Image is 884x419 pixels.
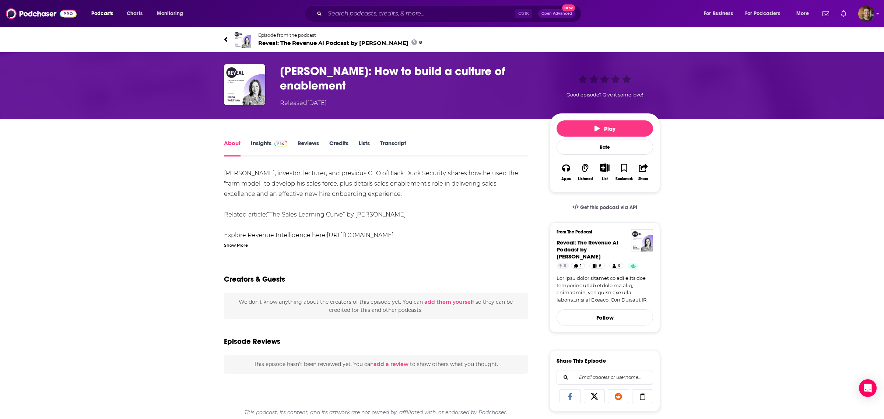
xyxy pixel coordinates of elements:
img: Reveal: The Revenue AI Podcast by Gong [234,31,251,48]
div: Share [638,177,648,181]
span: 8 [419,41,422,44]
a: Reveal: The Revenue AI Podcast by Gong [557,239,618,260]
img: Reveal: The Revenue AI Podcast by Gong [631,229,653,251]
a: Black Duck Security [388,170,445,177]
span: 1 [580,263,582,270]
a: 6 [609,263,623,269]
span: Episode from the podcast [258,32,422,38]
img: User Profile [858,6,874,22]
span: Open Advanced [541,12,572,15]
button: open menu [86,8,123,20]
a: Transcript [380,140,406,156]
span: Charts [127,8,143,19]
a: 1 [571,263,585,269]
a: 8 [557,263,569,269]
a: Share on X/Twitter [584,389,605,403]
a: Charts [122,8,147,20]
span: We don't know anything about the creators of this episode yet . You can so they can be credited f... [239,299,513,313]
a: 8 [589,263,605,269]
a: Credits [329,140,348,156]
a: Lists [359,140,370,156]
input: Search podcasts, credits, & more... [325,8,515,20]
div: Released [DATE] [280,99,327,108]
a: InsightsPodchaser Pro [251,140,287,156]
a: Copy Link [632,389,653,403]
span: For Podcasters [745,8,780,19]
div: Rate [557,140,653,155]
span: More [796,8,809,19]
span: Reveal: The Revenue AI Podcast by [PERSON_NAME] [557,239,618,260]
a: Reviews [298,140,319,156]
button: open menu [791,8,818,20]
div: Bookmark [615,177,633,181]
span: Get this podcast via API [580,204,637,211]
button: Show More Button [597,163,612,172]
button: add them yourself [424,299,474,305]
button: Open AdvancedNew [538,9,575,18]
button: open menu [152,8,193,20]
h3: From The Podcast [557,229,647,235]
a: [PERSON_NAME] [224,170,275,177]
span: 6 [618,263,620,270]
div: List [602,176,608,181]
h1: Lou Shipley: How to build a culture of enablement [280,64,538,93]
button: Bookmark [614,159,634,186]
h3: Share This Episode [557,357,606,364]
a: Share on Facebook [559,389,581,403]
h2: Creators & Guests [224,275,285,284]
button: open menu [740,8,791,20]
button: Show profile menu [858,6,874,22]
img: Podchaser Pro [274,141,287,147]
span: For Business [704,8,733,19]
img: Lou Shipley: How to build a culture of enablement [224,64,265,105]
input: Email address or username... [563,370,647,384]
span: New [562,4,575,11]
a: Show notifications dropdown [838,7,849,20]
span: Podcasts [91,8,113,19]
div: Search podcasts, credits, & more... [312,5,589,22]
div: , investor, lecturer, and previous CEO of , shares how he used the "farm model" to develop his sa... [224,168,528,240]
span: Play [594,125,615,132]
button: add a review [373,360,408,368]
span: This episode hasn't been reviewed yet. You can to show others what you thought. [254,361,498,367]
a: “The Sales Learning Curve” by [PERSON_NAME] [267,211,406,218]
div: Listened [578,177,593,181]
span: Logged in as ben48625 [858,6,874,22]
span: 8 [599,263,601,270]
span: Ctrl K [515,9,532,18]
img: Podchaser - Follow, Share and Rate Podcasts [6,7,77,21]
a: Share on Reddit [608,389,629,403]
button: Listened [576,159,595,186]
span: 8 [564,263,566,270]
a: Lor ipsu dolor sitamet co adi elits doe temporinc utlab etdolo ma aliq, enimadmin, ven quisn exe ... [557,275,653,303]
span: Good episode? Give it some love! [566,92,643,98]
span: Monitoring [157,8,183,19]
a: [URL][DOMAIN_NAME] [327,232,394,239]
a: Reveal: The Revenue AI Podcast by GongEpisode from the podcastReveal: The Revenue AI Podcast by [... [224,31,660,48]
h3: Episode Reviews [224,337,280,346]
button: Follow [557,309,653,325]
button: Apps [557,159,576,186]
a: Show notifications dropdown [820,7,832,20]
a: Get this podcast via API [566,198,643,216]
div: Search followers [557,370,653,385]
button: open menu [699,8,742,20]
button: Play [557,120,653,137]
div: Open Intercom Messenger [859,379,877,397]
div: Apps [561,177,571,181]
a: About [224,140,241,156]
div: Show More ButtonList [595,159,614,186]
button: Share [634,159,653,186]
span: Reveal: The Revenue AI Podcast by [PERSON_NAME] [258,39,422,46]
